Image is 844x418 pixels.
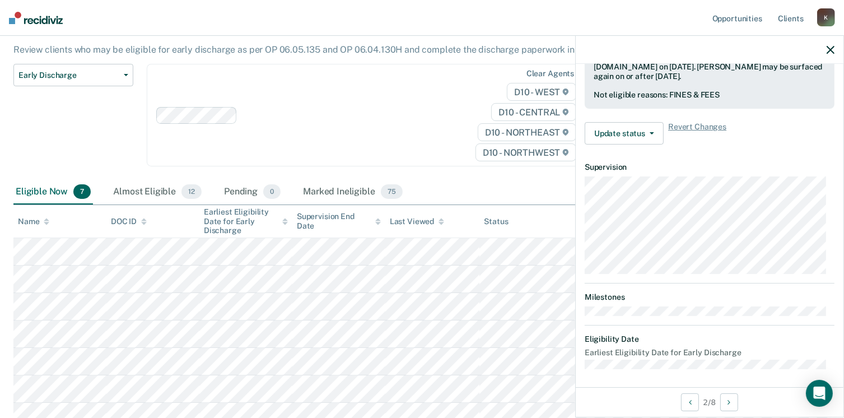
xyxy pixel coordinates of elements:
[585,335,834,344] dt: Eligibility Date
[263,184,281,199] span: 0
[668,122,726,145] span: Revert Changes
[111,180,204,205] div: Almost Eligible
[204,207,288,235] div: Earliest Eligibility Date for Early Discharge
[13,180,93,205] div: Eligible Now
[301,180,404,205] div: Marked Ineligible
[390,217,444,226] div: Last Viewed
[222,180,283,205] div: Pending
[806,380,833,407] div: Open Intercom Messenger
[18,217,49,226] div: Name
[507,83,576,101] span: D10 - WEST
[585,348,834,357] dt: Earliest Eligibility Date for Early Discharge
[181,184,202,199] span: 12
[585,162,834,172] dt: Supervision
[381,184,403,199] span: 75
[484,217,508,226] div: Status
[594,90,826,100] div: Not eligible reasons: FINES & FEES
[576,387,843,417] div: 2 / 8
[73,184,91,199] span: 7
[720,393,738,411] button: Next Opportunity
[297,212,381,231] div: Supervision End Date
[111,217,147,226] div: DOC ID
[585,122,664,145] button: Update status
[478,123,576,141] span: D10 - NORTHEAST
[475,143,576,161] span: D10 - NORTHWEST
[18,71,119,80] span: Early Discharge
[9,12,63,24] img: Recidiviz
[817,8,835,26] div: K
[681,393,699,411] button: Previous Opportunity
[526,69,574,78] div: Clear agents
[585,292,834,302] dt: Milestones
[594,53,826,81] div: Marked ineligible by [EMAIL_ADDRESS][US_STATE][DOMAIN_NAME] on [DATE]. [PERSON_NAME] may be surfa...
[491,103,576,121] span: D10 - CENTRAL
